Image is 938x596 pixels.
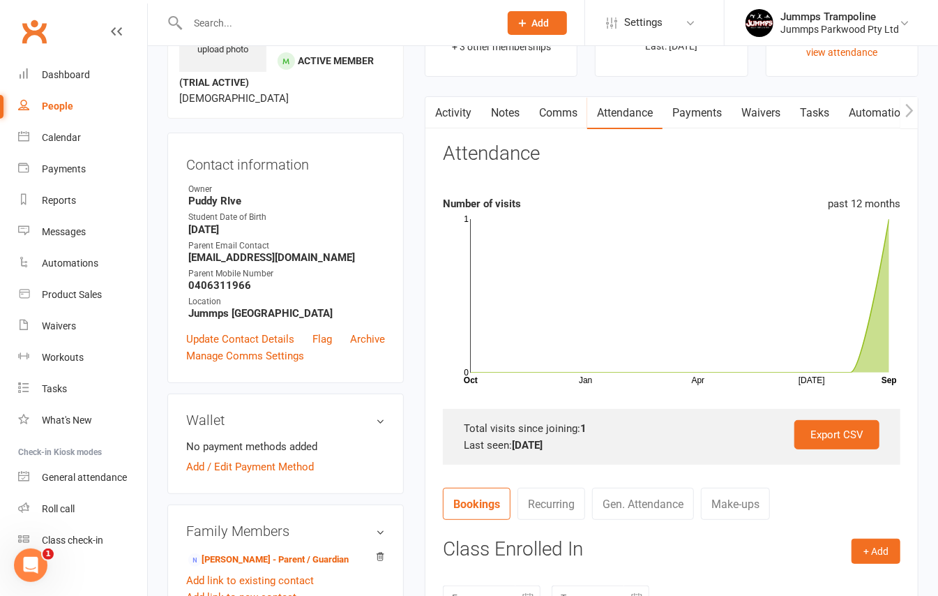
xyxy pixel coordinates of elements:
strong: [EMAIL_ADDRESS][DOMAIN_NAME] [188,251,385,264]
input: Search... [183,13,490,33]
div: Workouts [42,352,84,363]
a: Recurring [517,488,585,520]
div: Jummps Parkwood Pty Ltd [780,23,899,36]
a: Dashboard [18,59,147,91]
a: Roll call [18,493,147,525]
a: Product Sales [18,279,147,311]
h3: Attendance [443,143,540,165]
div: Jummps Trampoline [780,10,899,23]
h3: Family Members [186,523,385,539]
span: + 3 other memberships [452,41,551,52]
div: Calendar [42,132,81,143]
span: Settings [624,7,663,38]
div: Automations [42,258,98,269]
iframe: Intercom live chat [14,549,47,582]
a: Payments [663,97,732,129]
a: Reports [18,185,147,216]
div: Product Sales [42,289,102,300]
a: Activity [425,97,481,129]
div: past 12 months [828,195,900,212]
a: Class kiosk mode [18,525,147,556]
div: Last seen: [464,437,879,454]
div: Location [188,295,385,308]
div: Student Date of Birth [188,211,385,224]
h3: Wallet [186,412,385,428]
a: Comms [529,97,587,129]
a: Export CSV [794,420,879,449]
a: Notes [481,97,529,129]
a: Bookings [443,488,510,520]
div: People [42,100,73,112]
a: Tasks [790,97,839,129]
a: [PERSON_NAME] - Parent / Guardian [188,553,349,567]
a: Calendar [18,122,147,154]
div: Total visits since joining: [464,420,879,437]
div: Payments [42,163,86,174]
a: Make-ups [701,488,770,520]
a: Flag [312,331,332,348]
strong: Number of visits [443,198,521,210]
strong: [DATE] [512,439,543,452]
a: Clubworx [17,14,52,49]
a: Payments [18,154,147,185]
div: Dashboard [42,69,90,80]
a: Archive [350,331,385,348]
a: Add link to existing contact [186,572,314,589]
a: Waivers [732,97,790,129]
strong: [DATE] [188,223,385,236]
span: [DEMOGRAPHIC_DATA] [179,92,289,105]
a: Messages [18,216,147,248]
div: Tasks [42,383,67,394]
img: thumb_image1698795904.png [746,9,773,37]
h3: Contact information [186,151,385,172]
span: Add [532,17,550,29]
a: What's New [18,405,147,436]
a: General attendance kiosk mode [18,462,147,493]
div: Messages [42,226,86,237]
a: Update Contact Details [186,331,294,348]
div: Roll call [42,503,75,514]
button: Add [508,11,567,35]
span: 1 [43,549,54,560]
div: General attendance [42,472,127,483]
strong: 0406311966 [188,279,385,292]
div: Owner [188,183,385,196]
a: Gen. Attendance [592,488,694,520]
a: Attendance [587,97,663,129]
div: What's New [42,415,92,426]
strong: Puddy RIve [188,195,385,207]
a: Waivers [18,311,147,342]
a: view attendance [806,47,877,58]
a: Tasks [18,373,147,405]
div: Parent Email Contact [188,239,385,253]
button: + Add [852,539,900,564]
div: Parent Mobile Number [188,267,385,281]
a: Automations [839,97,922,129]
li: No payment methods added [186,438,385,455]
a: Add / Edit Payment Method [186,459,314,475]
div: Waivers [42,320,76,331]
div: Class check-in [42,535,103,546]
div: Reports [42,195,76,206]
strong: 1 [580,422,587,435]
strong: Jummps [GEOGRAPHIC_DATA] [188,307,385,320]
h3: Class Enrolled In [443,539,900,560]
a: Automations [18,248,147,279]
span: Active member (trial active) [179,55,374,88]
a: People [18,91,147,122]
a: Manage Comms Settings [186,348,304,364]
a: Workouts [18,342,147,373]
